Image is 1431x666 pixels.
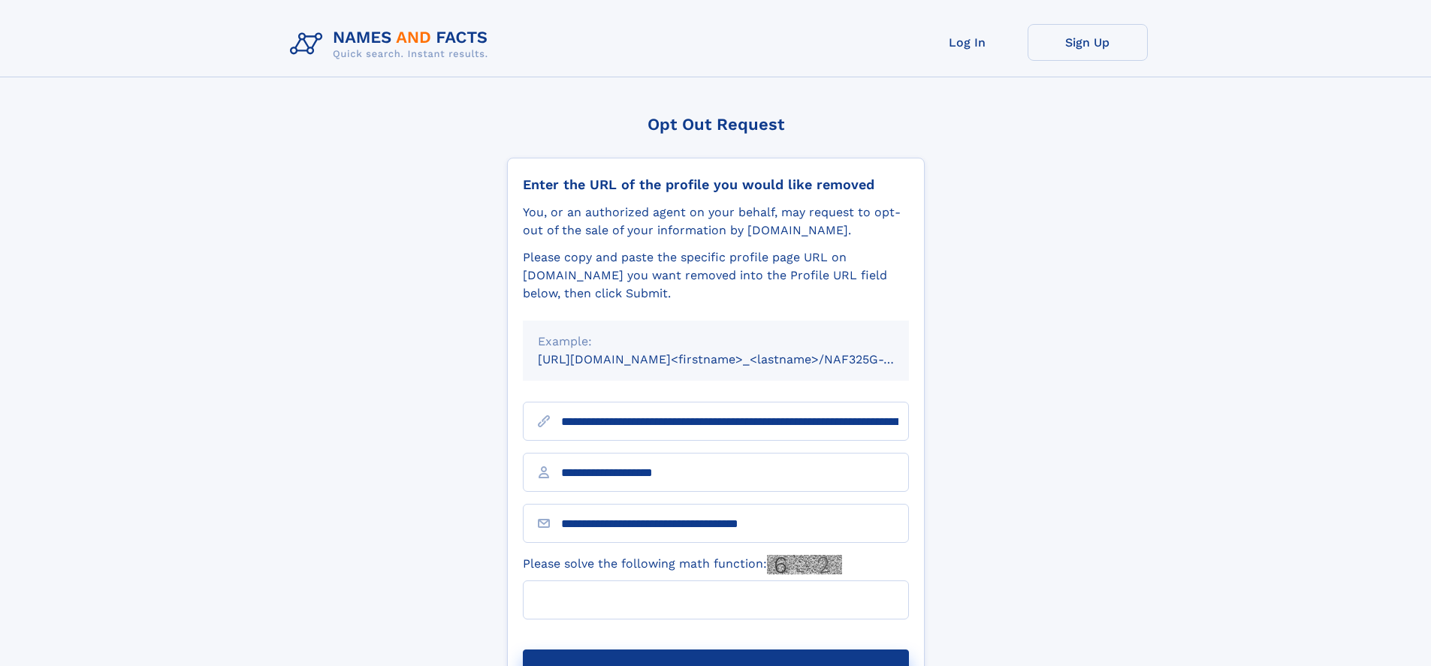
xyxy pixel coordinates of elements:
[1028,24,1148,61] a: Sign Up
[538,333,894,351] div: Example:
[538,352,937,366] small: [URL][DOMAIN_NAME]<firstname>_<lastname>/NAF325G-xxxxxxxx
[523,203,909,240] div: You, or an authorized agent on your behalf, may request to opt-out of the sale of your informatio...
[523,176,909,193] div: Enter the URL of the profile you would like removed
[523,555,842,574] label: Please solve the following math function:
[507,115,925,134] div: Opt Out Request
[284,24,500,65] img: Logo Names and Facts
[907,24,1028,61] a: Log In
[523,249,909,303] div: Please copy and paste the specific profile page URL on [DOMAIN_NAME] you want removed into the Pr...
